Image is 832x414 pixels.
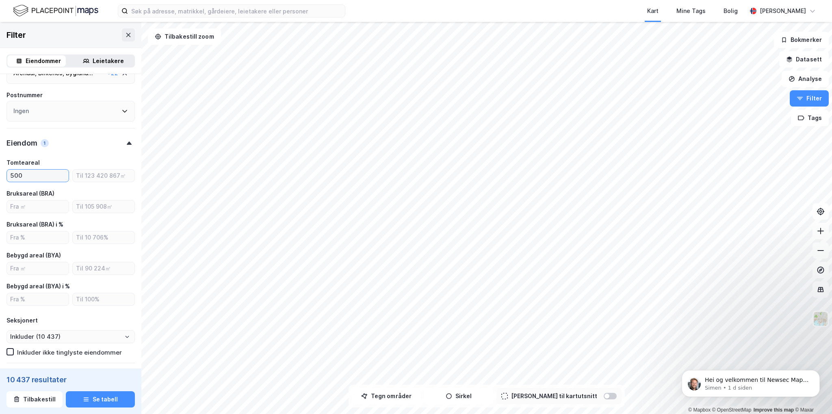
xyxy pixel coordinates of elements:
[724,6,738,16] div: Bolig
[754,407,794,413] a: Improve this map
[66,391,135,407] button: Se tabell
[790,90,829,107] button: Filter
[148,28,221,45] button: Tilbakestill zoom
[511,391,597,401] div: [PERSON_NAME] til kartutsnitt
[782,71,829,87] button: Analyse
[73,231,134,244] input: Til 10 706%
[647,6,659,16] div: Kart
[13,4,98,18] img: logo.f888ab2527a4732fd821a326f86c7f29.svg
[6,189,54,198] div: Bruksareal (BRA)
[774,32,829,48] button: Bokmerker
[17,349,122,356] div: Inkluder ikke tinglyste eiendommer
[813,311,828,327] img: Z
[688,407,711,413] a: Mapbox
[760,6,806,16] div: [PERSON_NAME]
[7,200,69,213] input: Fra ㎡
[73,262,134,275] input: Til 90 224㎡
[6,391,63,407] button: Tilbakestill
[352,388,421,404] button: Tegn områder
[73,200,134,213] input: Til 105 908㎡
[6,28,26,41] div: Filter
[7,231,69,244] input: Fra %
[712,407,752,413] a: OpenStreetMap
[6,316,38,325] div: Seksjonert
[6,138,37,148] div: Eiendom
[13,106,29,116] div: Ingen
[424,388,493,404] button: Sirkel
[124,333,130,340] button: Open
[7,170,69,182] input: Fra 10㎡
[73,293,134,305] input: Til 100%
[41,139,49,147] div: 1
[7,262,69,275] input: Fra ㎡
[6,158,40,168] div: Tomteareal
[6,281,70,291] div: Bebygd areal (BYA) i %
[791,110,829,126] button: Tags
[26,56,61,66] div: Eiendommer
[779,51,829,68] button: Datasett
[6,251,61,260] div: Bebygd areal (BYA)
[73,170,134,182] input: Til 123 420 867㎡
[669,353,832,410] iframe: Intercom notifications melding
[93,56,124,66] div: Leietakere
[6,220,63,229] div: Bruksareal (BRA) i %
[6,90,43,100] div: Postnummer
[7,293,69,305] input: Fra %
[676,6,706,16] div: Mine Tags
[128,5,345,17] input: Søk på adresse, matrikkel, gårdeiere, leietakere eller personer
[6,375,135,385] div: 10 437 resultater
[7,331,134,343] input: ClearOpen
